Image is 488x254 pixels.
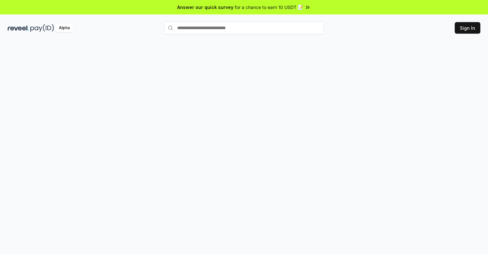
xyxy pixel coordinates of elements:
[455,22,480,34] button: Sign In
[8,24,29,32] img: reveel_dark
[235,4,303,11] span: for a chance to earn 10 USDT 📝
[55,24,73,32] div: Alpha
[177,4,233,11] span: Answer our quick survey
[30,24,54,32] img: pay_id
